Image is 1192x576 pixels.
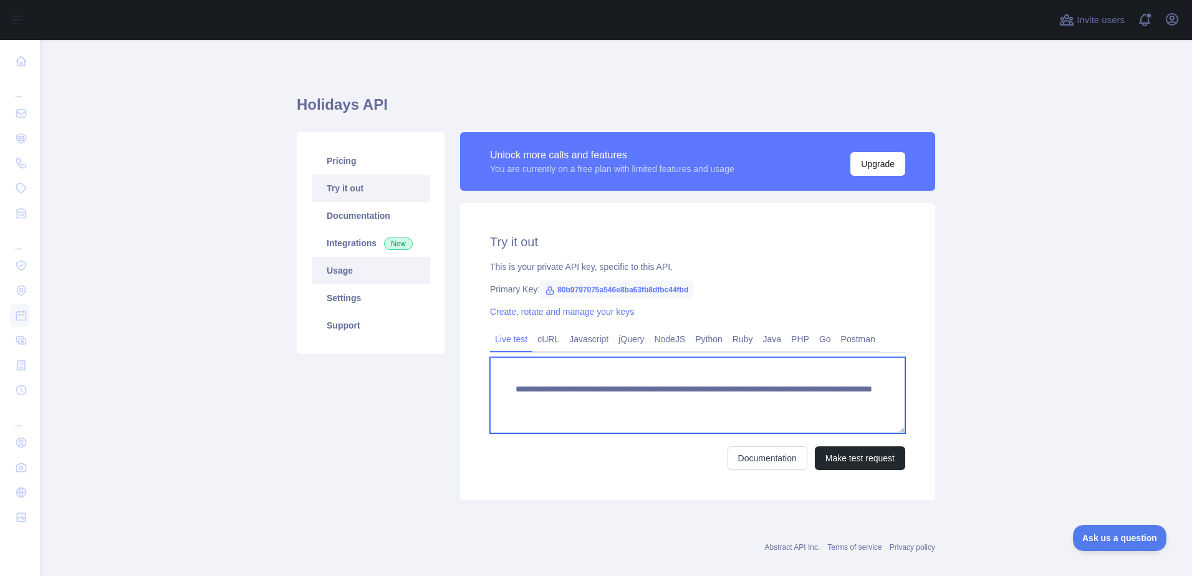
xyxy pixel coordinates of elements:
[490,283,905,295] div: Primary Key:
[690,329,728,349] a: Python
[297,95,935,125] h1: Holidays API
[1057,10,1127,30] button: Invite users
[836,329,880,349] a: Postman
[758,329,787,349] a: Java
[827,543,882,552] a: Terms of service
[815,446,905,470] button: Make test request
[10,227,30,252] div: ...
[312,202,430,229] a: Documentation
[490,233,905,251] h2: Try it out
[490,261,905,273] div: This is your private API key, specific to this API.
[312,257,430,284] a: Usage
[786,329,814,349] a: PHP
[490,329,532,349] a: Live test
[490,148,734,163] div: Unlock more calls and features
[532,329,564,349] a: cURL
[540,281,693,299] span: 80b9797075a546e8ba63fb8dfbc44fbd
[890,543,935,552] a: Privacy policy
[564,329,613,349] a: Javascript
[850,152,905,176] button: Upgrade
[1077,13,1125,27] span: Invite users
[10,75,30,100] div: ...
[312,312,430,339] a: Support
[490,307,634,317] a: Create, rotate and manage your keys
[312,229,430,257] a: Integrations New
[312,284,430,312] a: Settings
[814,329,836,349] a: Go
[728,446,807,470] a: Documentation
[649,329,690,349] a: NodeJS
[10,404,30,429] div: ...
[728,329,758,349] a: Ruby
[312,175,430,202] a: Try it out
[490,163,734,175] div: You are currently on a free plan with limited features and usage
[1073,525,1167,551] iframe: Toggle Customer Support
[765,543,820,552] a: Abstract API Inc.
[613,329,649,349] a: jQuery
[312,147,430,175] a: Pricing
[384,238,413,250] span: New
